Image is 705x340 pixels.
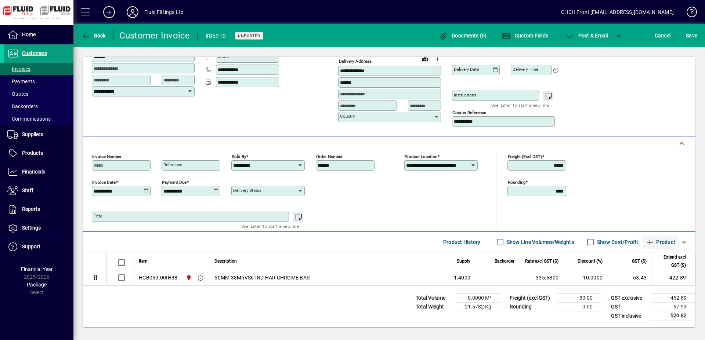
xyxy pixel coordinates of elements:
div: CHCH Front [EMAIL_ADDRESS][DOMAIN_NAME] [561,6,674,18]
mat-label: Sold by [232,154,246,159]
a: Home [4,26,73,44]
mat-hint: Use 'Enter' to start a new line [241,222,299,230]
span: Extend excl GST ($) [656,253,686,269]
a: Knowledge Base [681,1,696,25]
span: GST ($) [632,257,647,265]
a: Backorders [4,100,73,113]
a: Quotes [4,88,73,100]
span: Package [27,282,47,288]
mat-label: Invoice number [92,154,122,159]
td: GST exclusive [607,294,651,303]
button: Back [79,29,108,42]
a: Invoices [4,63,73,75]
span: Unposted [238,33,260,38]
td: 0.0000 M³ [456,294,500,303]
span: Financials [22,169,45,175]
button: Documents (0) [437,29,489,42]
a: Support [4,238,73,256]
span: ost & Email [565,33,608,39]
mat-label: Country [340,114,355,119]
span: S [686,33,689,39]
td: Total Volume [412,294,456,303]
mat-label: Invoice date [92,180,116,185]
div: Customer Invoice [119,30,190,41]
a: Financials [4,163,73,181]
mat-label: Instructions [454,92,476,98]
app-page-header-button: Back [73,29,114,42]
td: 30.00 [557,294,601,303]
td: 21.5782 Kg [456,303,500,311]
mat-label: Delivery time [513,67,538,72]
button: Save [684,29,699,42]
mat-label: Delivery status [233,188,261,193]
span: 50MM 38MnVS6 IND HAR CHROME BAR [214,274,310,281]
span: Reports [22,206,40,212]
span: Support [22,244,40,249]
span: Settings [22,225,41,231]
span: Financial Year [21,266,53,272]
td: 0.00 [557,303,601,311]
div: HCB050.00IH38 [139,274,177,281]
span: Products [22,150,43,156]
label: Show Line Volumes/Weights [505,238,574,246]
div: #85910 [205,30,226,42]
span: Cancel [655,30,671,41]
span: Documents (0) [439,33,487,39]
span: Customers [22,50,47,56]
td: 520.82 [651,311,695,321]
span: Custom Fields [502,33,548,39]
span: 1.4000 [454,274,471,281]
span: Backorders [7,103,38,109]
td: GST [607,303,651,311]
span: Invoices [7,66,30,72]
td: GST inclusive [607,311,651,321]
a: Staff [4,182,73,200]
span: Communications [7,116,51,122]
mat-label: Mobile [218,54,231,59]
span: Description [214,257,237,265]
mat-label: Order number [316,154,343,159]
span: Discount (%) [578,257,603,265]
mat-label: Rounding [508,180,525,185]
td: 452.89 [651,294,695,303]
div: 335.6300 [524,274,558,281]
a: Communications [4,113,73,125]
mat-label: Freight (excl GST) [508,154,542,159]
td: 422.89 [651,270,695,285]
a: Suppliers [4,125,73,144]
td: 67.93 [651,303,695,311]
span: P [578,33,582,39]
mat-label: Courier Reference [452,110,486,115]
a: Products [4,144,73,162]
span: Backorder [495,257,514,265]
div: Fluid Fittings Ltd [144,6,184,18]
mat-label: Delivery date [454,67,479,72]
mat-label: Reference [163,162,182,167]
button: Choose address [431,53,443,65]
span: Supply [457,257,470,265]
td: 63.43 [607,270,651,285]
mat-label: Title [94,213,102,219]
td: Rounding [506,303,557,311]
a: View on map [419,53,431,65]
span: Back [81,33,106,39]
label: Show Cost/Profit [596,238,638,246]
button: Cancel [653,29,673,42]
span: Home [22,32,36,37]
span: Suppliers [22,131,43,137]
button: Product History [440,235,484,249]
span: Quotes [7,91,28,97]
a: Reports [4,200,73,219]
button: Custom Fields [500,29,550,42]
button: Product [642,235,679,249]
span: Product [646,236,675,248]
button: Profile [121,6,144,19]
mat-label: Payment due [162,180,187,185]
span: ave [686,30,697,41]
mat-hint: Use 'Enter' to start a new line [491,101,549,109]
mat-label: Product location [405,154,437,159]
span: Item [139,257,148,265]
button: Post & Email [562,29,612,42]
td: Total Weight [412,303,456,311]
span: Rate excl GST ($) [525,257,558,265]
